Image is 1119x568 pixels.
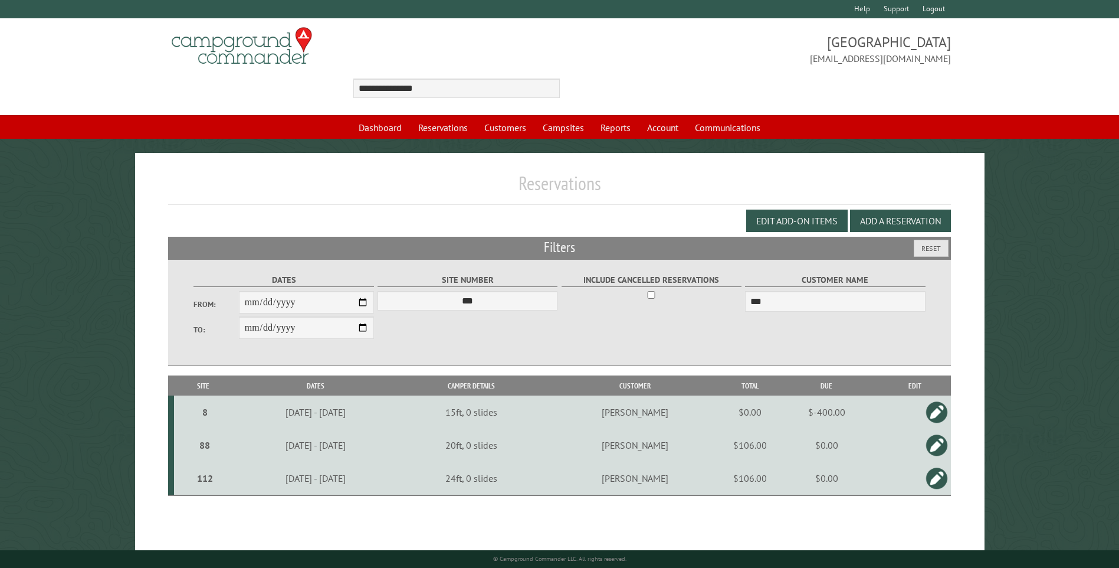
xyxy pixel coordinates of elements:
[536,116,591,139] a: Campsites
[399,429,543,462] td: 20ft, 0 slides
[688,116,767,139] a: Communications
[850,210,951,232] button: Add a Reservation
[773,396,880,429] td: $-400.00
[914,240,949,257] button: Reset
[168,172,950,204] h1: Reservations
[745,273,925,287] label: Customer Name
[352,116,409,139] a: Dashboard
[543,396,726,429] td: [PERSON_NAME]
[593,116,638,139] a: Reports
[399,396,543,429] td: 15ft, 0 slides
[543,429,726,462] td: [PERSON_NAME]
[179,406,231,418] div: 8
[773,462,880,495] td: $0.00
[235,439,397,451] div: [DATE] - [DATE]
[235,472,397,484] div: [DATE] - [DATE]
[235,406,397,418] div: [DATE] - [DATE]
[399,462,543,495] td: 24ft, 0 slides
[880,376,950,396] th: Edit
[726,396,773,429] td: $0.00
[179,439,231,451] div: 88
[640,116,685,139] a: Account
[562,273,741,287] label: Include Cancelled Reservations
[773,376,880,396] th: Due
[746,210,848,232] button: Edit Add-on Items
[773,429,880,462] td: $0.00
[726,429,773,462] td: $106.00
[543,462,726,495] td: [PERSON_NAME]
[543,376,726,396] th: Customer
[168,23,316,69] img: Campground Commander
[193,273,373,287] label: Dates
[179,472,231,484] div: 112
[193,324,238,335] label: To:
[378,273,557,287] label: Site Number
[726,462,773,495] td: $106.00
[193,299,238,310] label: From:
[233,376,399,396] th: Dates
[411,116,475,139] a: Reservations
[493,555,626,563] small: © Campground Commander LLC. All rights reserved.
[399,376,543,396] th: Camper Details
[174,376,232,396] th: Site
[168,237,950,259] h2: Filters
[560,32,951,66] span: [GEOGRAPHIC_DATA] [EMAIL_ADDRESS][DOMAIN_NAME]
[726,376,773,396] th: Total
[477,116,533,139] a: Customers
